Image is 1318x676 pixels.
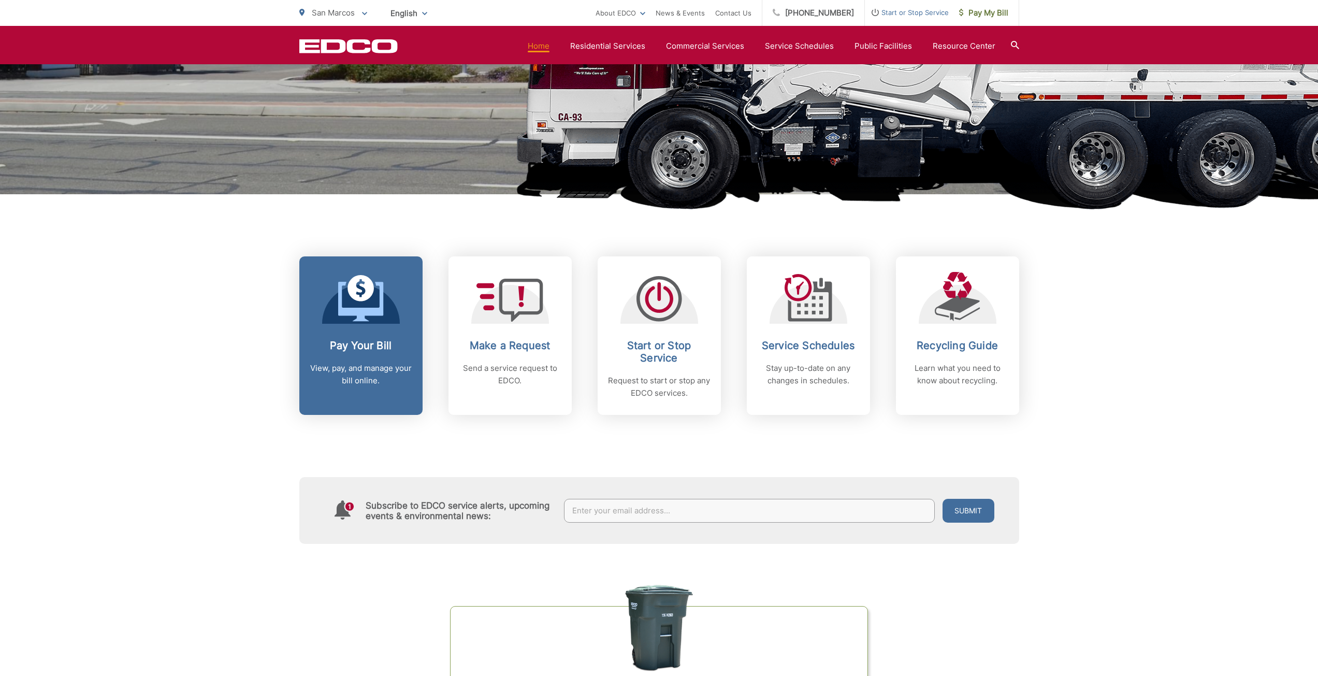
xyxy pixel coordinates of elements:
[656,7,705,19] a: News & Events
[528,40,549,52] a: Home
[906,362,1009,387] p: Learn what you need to know about recycling.
[596,7,645,19] a: About EDCO
[608,339,711,364] h2: Start or Stop Service
[896,256,1019,415] a: Recycling Guide Learn what you need to know about recycling.
[459,339,561,352] h2: Make a Request
[459,362,561,387] p: Send a service request to EDCO.
[854,40,912,52] a: Public Facilities
[383,4,435,22] span: English
[312,8,355,18] span: San Marcos
[299,39,398,53] a: EDCD logo. Return to the homepage.
[943,499,994,523] button: Submit
[906,339,1009,352] h2: Recycling Guide
[570,40,645,52] a: Residential Services
[299,256,423,415] a: Pay Your Bill View, pay, and manage your bill online.
[757,362,860,387] p: Stay up-to-date on any changes in schedules.
[959,7,1008,19] span: Pay My Bill
[608,375,711,399] p: Request to start or stop any EDCO services.
[765,40,834,52] a: Service Schedules
[310,339,412,352] h2: Pay Your Bill
[310,362,412,387] p: View, pay, and manage your bill online.
[448,256,572,415] a: Make a Request Send a service request to EDCO.
[666,40,744,52] a: Commercial Services
[747,256,870,415] a: Service Schedules Stay up-to-date on any changes in schedules.
[757,339,860,352] h2: Service Schedules
[366,500,554,521] h4: Subscribe to EDCO service alerts, upcoming events & environmental news:
[715,7,751,19] a: Contact Us
[933,40,995,52] a: Resource Center
[564,499,935,523] input: Enter your email address...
